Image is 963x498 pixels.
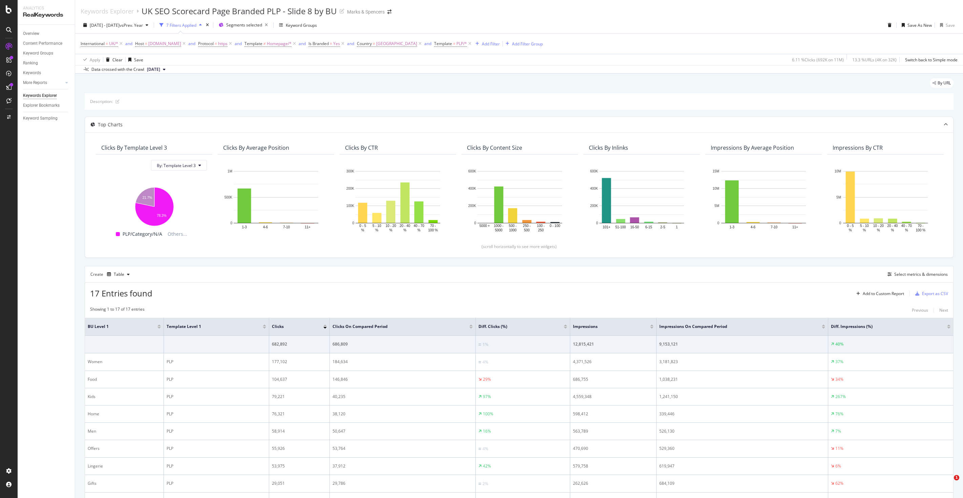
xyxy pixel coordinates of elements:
text: 0 [717,221,719,225]
div: 262,626 [573,480,654,486]
text: 10M [835,169,841,173]
svg: A chart. [101,184,207,227]
div: Create [90,269,132,280]
div: 684,109 [659,480,825,486]
span: Is Branded [308,41,329,46]
span: By: Template Level 3 [157,163,196,168]
text: 10M [713,187,719,190]
span: [DOMAIN_NAME] [148,39,181,48]
text: 11+ [305,225,311,229]
div: 7 Filters Applied [166,22,196,28]
div: Save [946,22,955,28]
div: 53,764 [333,445,473,452]
button: Save As New [899,20,932,30]
button: and [235,40,242,47]
div: A chart. [589,168,694,233]
div: 50,647 [333,428,473,434]
a: More Reports [23,79,63,86]
text: % [905,228,908,232]
text: 78.3% [157,213,166,217]
div: 76% [835,411,843,417]
div: Add Filter [482,41,500,47]
text: % [891,228,894,232]
text: 250 - [523,224,531,228]
div: 177,102 [272,359,327,365]
svg: A chart. [223,168,329,233]
div: PLP [167,463,266,469]
text: 1000 - [494,224,504,228]
div: Clicks By Template Level 3 [101,144,167,151]
text: % [418,228,421,232]
div: 3,181,823 [659,359,825,365]
button: Table [104,269,132,280]
div: 9,153,121 [659,341,825,347]
div: Clicks By Average Position [223,144,289,151]
a: Keywords Explorer [23,92,70,99]
div: RealKeywords [23,11,69,19]
div: 53,975 [272,463,327,469]
span: Diff. Clicks (%) [478,324,554,330]
div: Content Performance [23,40,62,47]
div: times [205,22,210,28]
text: 200K [346,187,355,190]
div: Top Charts [98,121,123,128]
div: 29,786 [333,480,473,486]
div: Gifts [88,480,161,486]
span: [DATE] - [DATE] [90,22,120,28]
text: 70 - [918,224,923,228]
text: 15M [713,169,719,173]
div: Keywords [23,69,41,77]
div: Clicks By Content Size [467,144,522,151]
span: 1 [954,475,959,480]
div: 76,321 [272,411,327,417]
text: 500K [224,195,233,199]
div: 104,637 [272,376,327,382]
div: 16% [483,428,491,434]
div: 682,892 [272,341,327,347]
span: Others... [165,230,190,238]
text: 0 [352,221,354,225]
text: 5M [714,204,719,208]
div: A chart. [467,168,573,233]
div: PLP [167,445,266,452]
span: Template [434,41,452,46]
div: Impressions By Average Position [711,144,794,151]
div: Keyword Groups [286,22,317,28]
text: 600K [590,169,598,173]
div: PLP [167,376,266,382]
span: vs Prev. Year [120,22,143,28]
button: Apply [81,54,100,65]
span: Template [244,41,262,46]
div: 526,130 [659,428,825,434]
div: 1,038,231 [659,376,825,382]
div: 1,241,150 [659,394,825,400]
div: Previous [912,307,928,313]
button: and [188,40,195,47]
div: 686,809 [333,341,473,347]
a: Keywords Explorer [81,7,134,15]
div: and [347,41,354,46]
div: 184,634 [333,359,473,365]
text: 2-5 [660,225,665,229]
text: 5 - 10 [372,224,381,228]
div: and [424,41,431,46]
button: Save [937,20,955,30]
button: Export as CSV [913,288,948,299]
div: Data crossed with the Crawl [91,66,144,72]
div: Food [88,376,161,382]
div: 79,221 [272,394,327,400]
div: legacy label [930,78,954,88]
text: 7-10 [283,225,290,229]
div: Impressions By CTR [833,144,883,151]
div: Keyword Groups [23,50,53,57]
text: 1000 [509,228,517,232]
a: Keywords [23,69,70,77]
button: Add Filter Group [503,40,543,48]
button: Switch back to Simple mode [902,54,958,65]
text: 600K [468,169,476,173]
div: PLP [167,394,266,400]
text: 20 - 40 [400,224,410,228]
span: = [145,41,147,46]
div: 686,755 [573,376,654,382]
